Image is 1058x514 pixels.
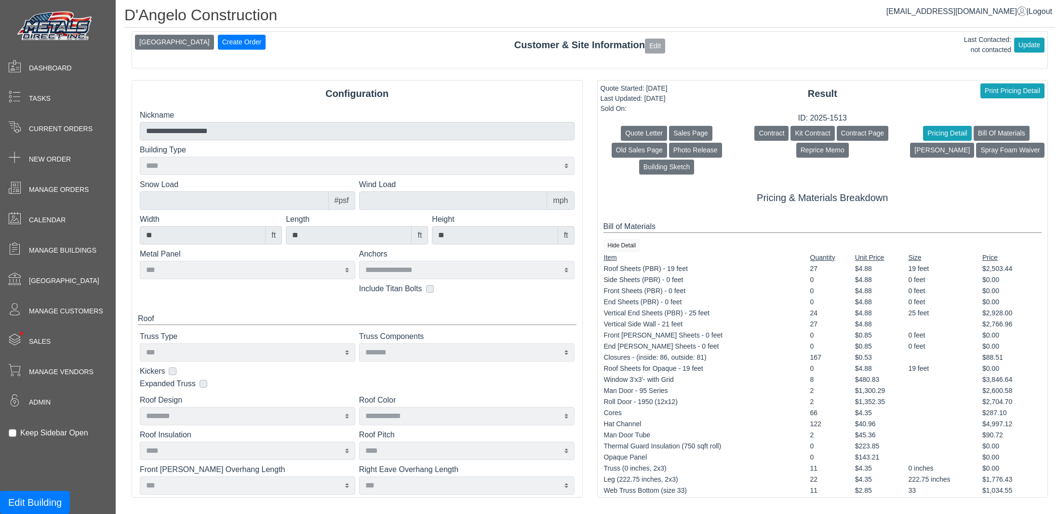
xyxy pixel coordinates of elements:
[810,485,855,496] td: 11
[29,276,99,286] span: [GEOGRAPHIC_DATA]
[810,352,855,363] td: 167
[980,83,1045,98] button: Print Pricing Detail
[29,337,51,347] span: Sales
[964,35,1011,55] div: Last Contacted: not contacted
[286,214,428,225] label: Length
[810,419,855,430] td: 122
[790,126,834,141] button: Kit Contract
[908,463,982,474] td: 0 inches
[603,363,810,374] td: Roof Sheets for Opaque - 19 feet
[603,441,810,452] td: Thermal Guard Insulation (750 sqft roll)
[855,485,908,496] td: $2.85
[855,385,908,396] td: $1,300.29
[810,341,855,352] td: 0
[855,374,908,385] td: $480.83
[603,319,810,330] td: Vertical Side Wall - 21 feet
[359,464,575,475] label: Right Eave Overhang Length
[140,365,165,377] label: Kickers
[810,319,855,330] td: 27
[359,429,575,441] label: Roof Pitch
[669,143,722,158] button: Photo Release
[855,263,908,274] td: $4.88
[810,496,855,507] td: 18
[855,352,908,363] td: $0.53
[855,297,908,308] td: $4.88
[855,430,908,441] td: $45.36
[359,283,422,295] label: Include Titan Bolts
[810,252,855,263] td: Quantity
[855,396,908,407] td: $1,352.35
[603,239,641,252] button: Hide Detail
[14,9,96,44] img: Metals Direct Inc Logo
[982,297,1042,308] td: $0.00
[328,191,355,210] div: #psf
[558,226,575,244] div: ft
[908,341,982,352] td: 0 feet
[855,308,908,319] td: $4.88
[908,308,982,319] td: 25 feet
[810,430,855,441] td: 2
[124,6,1055,27] h1: D'Angelo Construction
[908,263,982,274] td: 19 feet
[603,496,810,507] td: Web Truss Inside (size 3)
[411,226,428,244] div: ft
[974,126,1030,141] button: Bill Of Materials
[908,274,982,285] td: 0 feet
[132,86,582,101] div: Configuration
[603,396,810,407] td: Roll Door - 1950 (12x12)
[855,285,908,297] td: $4.88
[601,83,668,94] div: Quote Started: [DATE]
[855,341,908,352] td: $0.85
[982,474,1042,485] td: $1,776.43
[140,179,355,190] label: Snow Load
[29,94,51,104] span: Tasks
[982,319,1042,330] td: $2,766.96
[603,285,810,297] td: Front Sheets (PBR) - 0 feet
[135,35,214,50] button: [GEOGRAPHIC_DATA]
[29,245,96,256] span: Manage Buildings
[265,226,282,244] div: ft
[603,352,810,363] td: Closures - (inside: 86, outside: 81)
[639,160,695,175] button: Building Sketch
[908,285,982,297] td: 0 feet
[855,452,908,463] td: $143.21
[810,396,855,407] td: 2
[810,363,855,374] td: 0
[855,319,908,330] td: $4.88
[29,306,103,316] span: Manage Customers
[982,341,1042,352] td: $0.00
[603,274,810,285] td: Side Sheets (PBR) - 0 feet
[621,126,667,141] button: Quote Letter
[603,374,810,385] td: Window 3'x3'- with Grid
[908,330,982,341] td: 0 feet
[837,126,889,141] button: Contract Page
[598,112,1048,124] div: ID: 2025-1513
[855,419,908,430] td: $40.96
[140,144,575,156] label: Building Type
[796,143,849,158] button: Reprice Memo
[29,397,51,407] span: Admin
[603,252,810,263] td: Item
[908,485,982,496] td: 33
[359,394,575,406] label: Roof Color
[9,318,34,349] span: •
[140,248,355,260] label: Metal Panel
[855,363,908,374] td: $4.88
[601,94,668,104] div: Last Updated: [DATE]
[140,214,282,225] label: Width
[603,341,810,352] td: End [PERSON_NAME] Sheets - 0 feet
[908,363,982,374] td: 19 feet
[359,179,575,190] label: Wind Load
[603,308,810,319] td: Vertical End Sheets (PBR) - 25 feet
[603,452,810,463] td: Opaque Panel
[855,496,908,507] td: $2.85
[29,185,89,195] span: Manage Orders
[603,485,810,496] td: Web Truss Bottom (size 33)
[603,385,810,396] td: Man Door - 95 Series
[982,419,1042,430] td: $4,997.12
[886,6,1052,17] div: |
[140,464,355,475] label: Front [PERSON_NAME] Overhang Length
[645,39,665,54] button: Edit
[810,374,855,385] td: 8
[910,143,974,158] button: [PERSON_NAME]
